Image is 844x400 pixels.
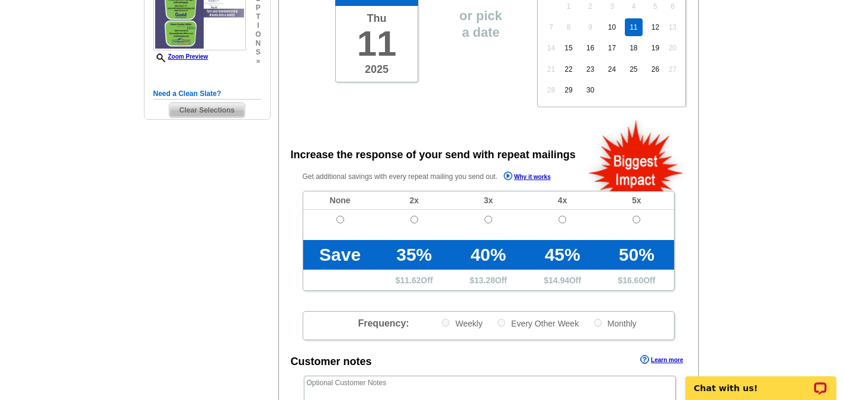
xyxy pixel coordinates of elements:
a: 17 [604,39,621,57]
img: biggestImpact.png [588,119,685,191]
span: p [255,4,261,12]
p: Get additional savings with every repeat mailing you send out. [303,170,576,184]
a: Why it works [503,171,551,184]
a: 12 [647,18,664,36]
span: 3 [610,2,614,11]
a: 25 [625,60,642,78]
iframe: LiveChat chat widget [678,363,844,400]
span: 5 [653,2,657,11]
a: 22 [560,60,577,78]
td: $ Off [377,270,451,290]
span: t [255,12,261,21]
td: None [303,191,377,210]
input: Every Other Week [498,319,505,327]
span: 6 [670,2,675,11]
td: 35% [377,240,451,270]
input: Weekly [442,319,450,327]
div: Increase the response of your send with repeat mailings [291,147,576,163]
span: 2025 [336,63,418,82]
span: or pick a date [451,2,511,47]
span: 14 [547,44,555,52]
span: 2 [588,2,592,11]
a: 15 [560,39,577,57]
label: Monthly [593,318,637,329]
span: 13.28 [474,276,495,285]
td: 3x [451,191,525,210]
a: 23 [582,60,599,78]
a: 11 [625,18,642,36]
td: $ Off [599,270,673,290]
span: 21 [547,65,555,73]
span: Clear Selections [169,103,245,117]
span: 7 [549,23,553,31]
span: 14.94 [548,276,569,285]
label: Every Other Week [496,318,579,329]
a: 26 [647,60,664,78]
td: 2x [377,191,451,210]
td: 40% [451,240,525,270]
a: 18 [625,39,642,57]
span: n [255,39,261,48]
a: Zoom Preview [153,53,208,60]
input: Monthly [594,319,602,327]
h5: Need a Clean Slate? [153,88,261,100]
span: 8 [567,23,571,31]
a: 10 [604,18,621,36]
a: 30 [582,81,599,99]
span: 27 [669,65,676,73]
a: 19 [647,39,664,57]
span: Frequency: [358,318,409,328]
span: Thu [336,6,418,25]
a: Learn more [640,355,683,364]
td: 45% [525,240,599,270]
td: 5x [599,191,673,210]
span: o [255,30,261,39]
a: 29 [560,81,577,99]
span: 20 [669,44,676,52]
a: 24 [604,60,621,78]
span: 1 [567,2,571,11]
label: Weekly [441,318,483,329]
a: 16 [582,39,599,57]
td: 4x [525,191,599,210]
span: 9 [588,23,592,31]
span: 11.62 [400,276,421,285]
td: Save [303,240,377,270]
span: 28 [547,86,555,94]
span: » [255,57,261,66]
span: 13 [669,23,676,31]
span: s [255,48,261,57]
span: 4 [632,2,636,11]
td: $ Off [525,270,599,290]
td: 50% [599,240,673,270]
span: i [255,21,261,30]
span: 16.60 [622,276,643,285]
div: Customer notes [291,354,372,370]
span: 11 [336,25,418,63]
td: $ Off [451,270,525,290]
